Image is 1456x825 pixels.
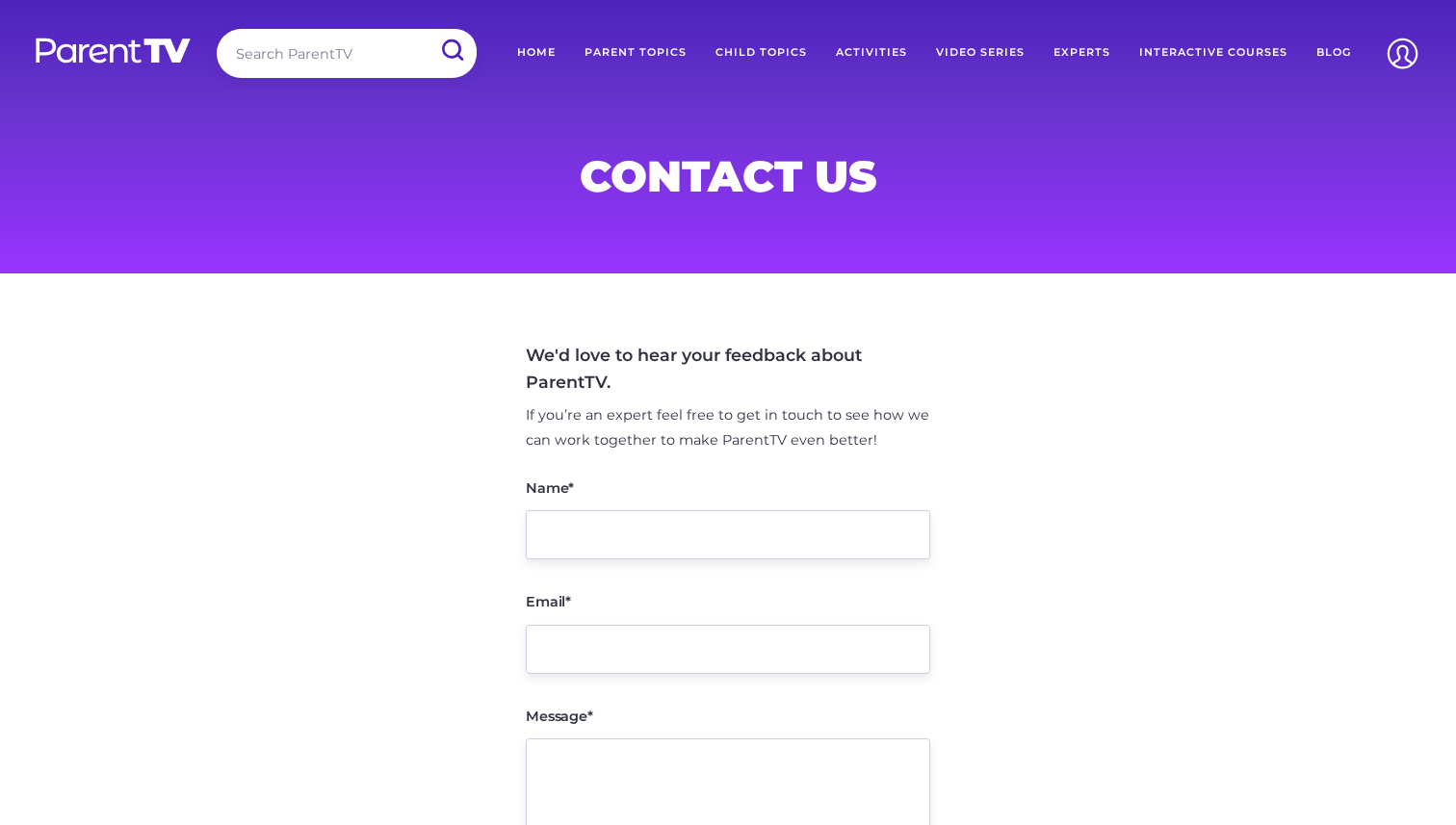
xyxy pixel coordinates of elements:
p: If you’re an expert feel free to get in touch to see how we can work together to make ParentTV ev... [526,403,930,453]
img: parenttv-logo-white.4c85aaf.svg [34,37,193,64]
label: Message* [526,709,593,723]
a: Child Topics [701,29,821,77]
a: Activities [821,29,922,77]
h1: Contact Us [264,157,1192,195]
h4: We'd love to hear your feedback about ParentTV. [526,342,930,396]
a: Interactive Courses [1125,29,1302,77]
a: Home [503,29,570,77]
img: Account [1378,29,1427,78]
input: Search ParentTV [217,29,477,78]
input: Submit [427,29,477,72]
a: Video Series [922,29,1039,77]
label: Name* [526,481,574,495]
a: Parent Topics [570,29,701,77]
a: Experts [1039,29,1125,77]
label: Email* [526,595,571,608]
a: Blog [1302,29,1365,77]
